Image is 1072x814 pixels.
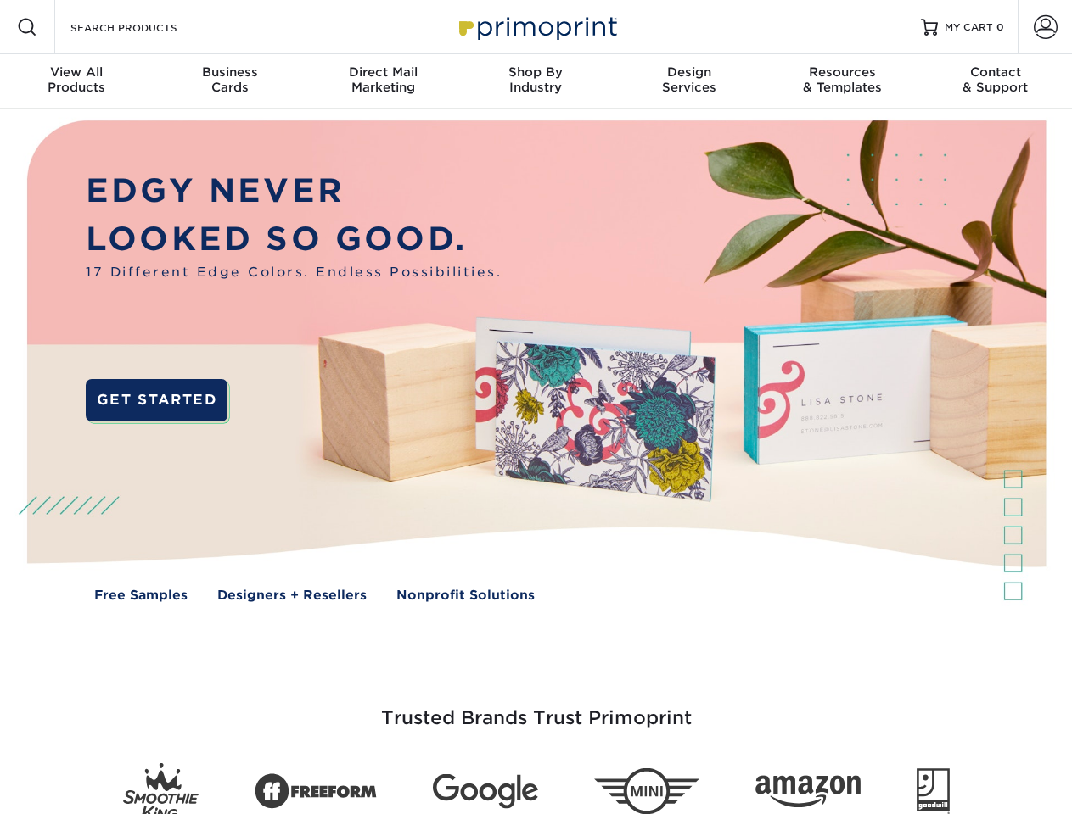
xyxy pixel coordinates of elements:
div: Marketing [306,64,459,95]
a: Resources& Templates [766,54,918,109]
span: Resources [766,64,918,80]
a: BusinessCards [153,54,306,109]
span: 0 [996,21,1004,33]
div: Services [613,64,766,95]
span: Contact [919,64,1072,80]
span: Direct Mail [306,64,459,80]
span: Shop By [459,64,612,80]
h3: Trusted Brands Trust Primoprint [40,666,1033,750]
div: Industry [459,64,612,95]
span: 17 Different Edge Colors. Endless Possibilities. [86,263,502,282]
a: Free Samples [94,586,188,605]
div: & Templates [766,64,918,95]
div: & Support [919,64,1072,95]
a: GET STARTED [86,379,227,421]
a: DesignServices [613,54,766,109]
img: Primoprint [452,8,621,45]
a: Contact& Support [919,54,1072,109]
span: MY CART [945,20,993,35]
span: Business [153,64,306,80]
a: Direct MailMarketing [306,54,459,109]
a: Shop ByIndustry [459,54,612,109]
span: Design [613,64,766,80]
p: EDGY NEVER [86,167,502,215]
img: Google [433,774,538,809]
p: LOOKED SO GOOD. [86,215,502,264]
input: SEARCH PRODUCTS..... [69,17,234,37]
a: Nonprofit Solutions [396,586,535,605]
img: Amazon [755,776,861,808]
div: Cards [153,64,306,95]
a: Designers + Resellers [217,586,367,605]
img: Goodwill [917,768,950,814]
